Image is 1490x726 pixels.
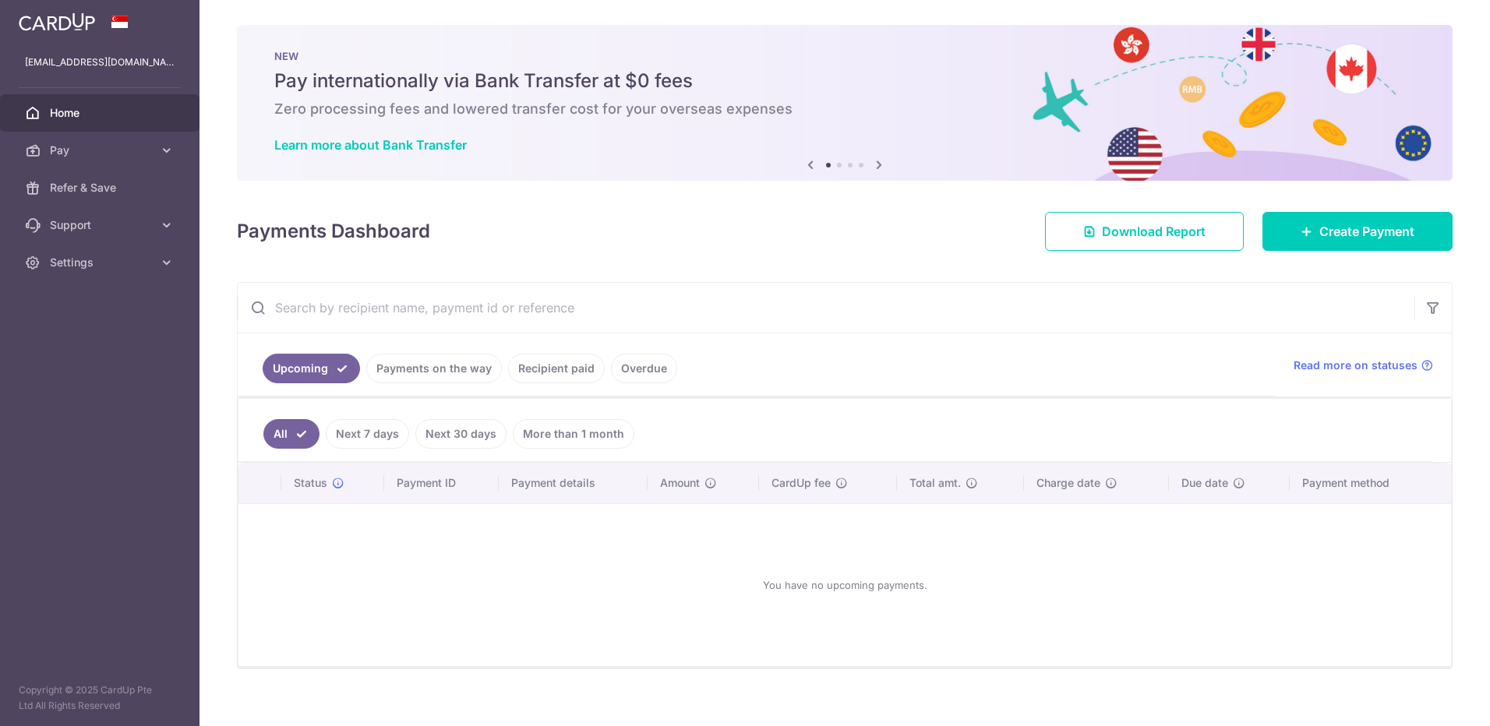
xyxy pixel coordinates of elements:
span: Charge date [1036,475,1100,491]
input: Search by recipient name, payment id or reference [238,283,1414,333]
img: CardUp [19,12,95,31]
h6: Zero processing fees and lowered transfer cost for your overseas expenses [274,100,1415,118]
a: More than 1 month [513,419,634,449]
span: Amount [660,475,700,491]
span: Refer & Save [50,180,153,196]
img: Bank transfer banner [237,25,1453,181]
span: Total amt. [909,475,961,491]
a: Create Payment [1262,212,1453,251]
span: Create Payment [1319,222,1414,241]
span: CardUp fee [771,475,831,491]
span: Status [294,475,327,491]
span: Download Report [1102,222,1206,241]
span: Read more on statuses [1294,358,1418,373]
p: [EMAIL_ADDRESS][DOMAIN_NAME] [25,55,175,70]
a: Next 7 days [326,419,409,449]
h5: Pay internationally via Bank Transfer at $0 fees [274,69,1415,93]
div: You have no upcoming payments. [257,516,1432,654]
th: Payment details [499,463,648,503]
span: Pay [50,143,153,158]
a: Read more on statuses [1294,358,1433,373]
a: Learn more about Bank Transfer [274,137,467,153]
span: Support [50,217,153,233]
a: Overdue [611,354,677,383]
th: Payment ID [384,463,499,503]
a: Download Report [1045,212,1244,251]
span: Settings [50,255,153,270]
span: Due date [1181,475,1228,491]
a: Upcoming [263,354,360,383]
th: Payment method [1290,463,1451,503]
a: Payments on the way [366,354,502,383]
a: Recipient paid [508,354,605,383]
span: Home [50,105,153,121]
p: NEW [274,50,1415,62]
a: All [263,419,320,449]
h4: Payments Dashboard [237,217,430,245]
a: Next 30 days [415,419,507,449]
